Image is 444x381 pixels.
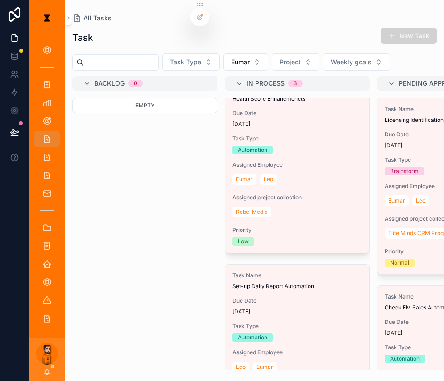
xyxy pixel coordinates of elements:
span: Assigned Employee [232,349,362,356]
span: Due Date [232,110,362,117]
span: Priority [232,227,362,234]
button: New Task [381,28,437,44]
span: Eumar [231,58,250,67]
span: Task Name [232,272,362,279]
button: Select Button [272,53,319,71]
div: Low [238,237,249,246]
a: Eumar [385,195,409,206]
span: Assigned project collection [232,194,362,201]
span: Task Type [232,135,362,142]
a: All Tasks [72,14,111,23]
span: Backlog [94,79,125,88]
a: Eumar [232,174,256,185]
div: Normal [390,259,409,267]
span: Empty [135,102,154,109]
span: Leo [416,197,425,204]
span: Rebel Media [236,208,268,216]
span: Project [280,58,301,67]
span: Weekly goals [331,58,372,67]
a: Leo [232,362,249,372]
span: Eumar [388,197,405,204]
span: Due Date [232,297,362,304]
span: Task Type [232,323,362,330]
p: [DATE] [232,308,250,315]
div: 0 [134,80,137,87]
p: [DATE] [385,329,402,337]
button: Select Button [323,53,390,71]
span: Eumar [256,363,273,371]
div: Brainstorm [390,167,419,175]
span: Leo [264,176,273,183]
span: In Process [246,79,285,88]
a: Leo [260,174,277,185]
span: Eumar [236,176,253,183]
a: Rebel Media [232,207,271,217]
img: App logo [40,11,54,25]
span: Assigned Employee [232,161,362,169]
button: Select Button [162,53,220,71]
div: scrollable content [29,36,65,337]
span: Health Score Enhancmenets [232,95,362,102]
div: Automation [390,355,420,363]
span: Task Type [170,58,201,67]
a: Eumar [253,362,277,372]
span: Set-up Daily Report Automation [232,283,362,290]
p: [DATE] [385,142,402,149]
p: [DATE] [232,121,250,128]
a: Leo [412,195,429,206]
div: Automation [238,333,267,342]
span: All Tasks [83,14,111,23]
a: Task NameHealth Score EnhancmenetsDue Date[DATE]Task TypeAutomationAssigned EmployeeEumarLeoAssig... [225,77,370,253]
h1: Task [72,31,93,44]
button: Select Button [223,53,268,71]
span: Leo [236,363,246,371]
div: 3 [294,80,297,87]
div: Automation [238,146,267,154]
